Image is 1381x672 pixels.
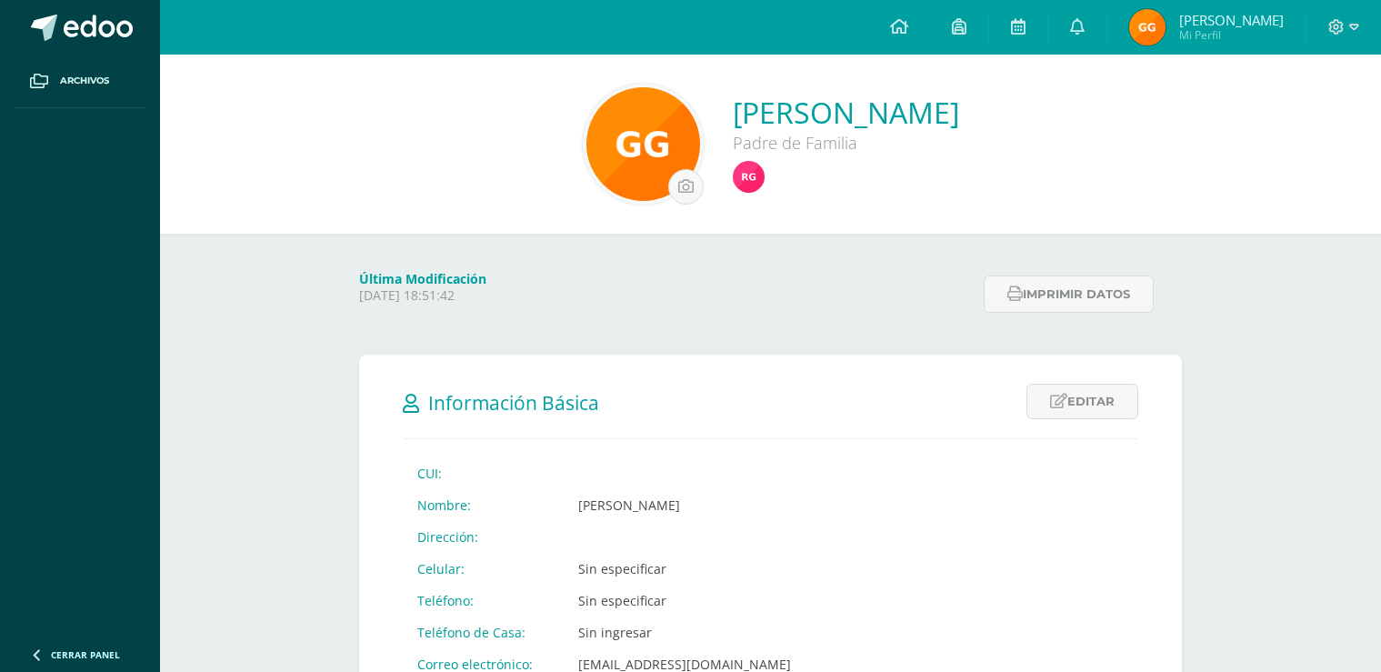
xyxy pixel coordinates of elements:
[984,276,1154,313] button: Imprimir datos
[403,585,564,617] td: Teléfono:
[564,489,806,521] td: [PERSON_NAME]
[15,55,145,108] a: Archivos
[564,553,806,585] td: Sin especificar
[564,585,806,617] td: Sin especificar
[733,132,959,154] div: Padre de Familia
[403,457,564,489] td: CUI:
[51,648,120,661] span: Cerrar panel
[1026,384,1138,419] a: Editar
[1179,11,1284,29] span: [PERSON_NAME]
[1129,9,1166,45] img: a1e04b9f1b972d58c038b129fe3ef27c.png
[564,617,806,648] td: Sin ingresar
[1179,27,1284,43] span: Mi Perfil
[359,270,973,287] h4: Última Modificación
[403,521,564,553] td: Dirección:
[403,617,564,648] td: Teléfono de Casa:
[428,390,599,416] span: Información Básica
[733,161,765,193] img: 6643d77b77fac97222f7956c217af064.png
[403,553,564,585] td: Celular:
[733,93,959,132] a: [PERSON_NAME]
[403,489,564,521] td: Nombre:
[359,287,973,304] p: [DATE] 18:51:42
[60,74,109,88] span: Archivos
[586,87,700,201] img: c3e67464a305351fa9fbda9da3e97b78.png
